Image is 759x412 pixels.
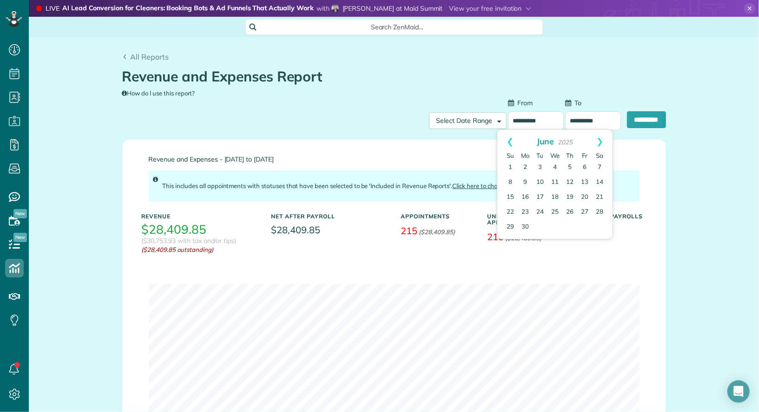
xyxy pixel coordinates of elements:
[521,152,529,159] span: Monday
[142,237,237,244] h3: ($30,753.93 with tax and/or tips)
[13,209,27,218] span: New
[592,205,607,220] a: 28
[518,160,533,175] a: 2
[577,160,592,175] a: 6
[142,223,207,236] h3: $28,409.85
[503,175,518,190] a: 8
[558,138,573,146] span: 2025
[488,231,504,243] span: 210
[343,4,443,13] span: [PERSON_NAME] at Maid Summit
[548,190,562,205] a: 18
[419,228,455,236] em: ($28,409.85)
[727,380,750,403] div: Open Intercom Messenger
[122,69,659,84] h1: Revenue and Expenses Report
[122,51,169,62] a: All Reports
[533,175,548,190] a: 10
[331,5,339,12] img: rc-simon-8800daff0d2eb39cacf076593c434f5ffb35751efe55c5455cd5de04b127b0f0.jpg
[533,190,548,205] a: 17
[436,116,493,125] span: Select Date Range
[429,112,507,129] button: Select Date Range
[537,136,554,146] span: June
[536,152,543,159] span: Tuesday
[533,160,548,175] a: 3
[503,220,518,235] a: 29
[592,175,607,190] a: 14
[577,190,592,205] a: 20
[503,160,518,175] a: 1
[577,205,592,220] a: 27
[452,182,508,189] a: Click here to change
[562,190,577,205] a: 19
[62,4,314,14] strong: AI Lead Conversion for Cleaners: Booking Bots & Ad Funnels That Actually Work
[503,190,518,205] a: 15
[508,98,533,108] label: From
[122,89,195,97] a: How do I use this report?
[548,160,562,175] a: 4
[130,52,169,61] span: All Reports
[271,223,387,236] span: $28,409.85
[149,156,640,163] span: Revenue and Expenses - [DATE] to [DATE]
[533,205,548,220] a: 24
[142,213,257,219] h5: Revenue
[518,175,533,190] a: 9
[577,175,592,190] a: 13
[401,213,474,219] h5: Appointments
[565,98,581,108] label: To
[562,175,577,190] a: 12
[507,152,514,159] span: Sunday
[566,152,574,159] span: Thursday
[592,190,607,205] a: 21
[518,190,533,205] a: 16
[582,152,587,159] span: Friday
[497,130,523,153] a: Prev
[562,205,577,220] a: 26
[271,213,336,219] h5: Net After Payroll
[548,175,562,190] a: 11
[163,182,508,189] span: This includes all appointments with statuses that have been selected to be 'Included in Revenue R...
[518,220,533,235] a: 30
[488,213,560,225] h5: Unpaid Appointments
[142,245,257,254] em: ($28,409.85 outstanding)
[401,225,418,236] span: 215
[13,233,27,242] span: New
[550,152,560,159] span: Wednesday
[596,152,603,159] span: Saturday
[518,205,533,220] a: 23
[548,205,562,220] a: 25
[562,160,577,175] a: 5
[503,205,518,220] a: 22
[317,4,330,13] span: with
[587,130,613,153] a: Next
[592,160,607,175] a: 7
